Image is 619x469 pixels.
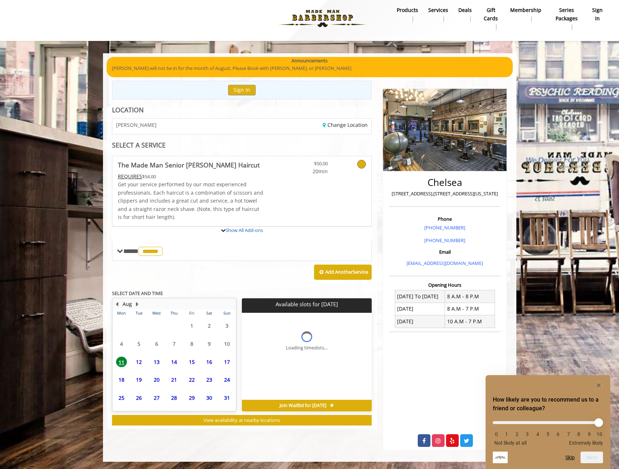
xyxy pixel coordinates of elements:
span: 17 [222,357,232,367]
td: Select day20 [148,371,165,389]
li: 5 [544,431,552,437]
li: 8 [575,431,582,437]
th: Tue [130,310,148,317]
td: Select day29 [183,389,200,407]
b: gift cards [482,6,500,22]
span: 24 [222,374,232,385]
span: [PERSON_NAME] [116,122,157,128]
span: 30 [204,393,215,403]
div: The Made Man Senior Barber Haircut Add-onS [112,226,372,227]
h3: Phone [391,216,499,221]
a: sign insign in [587,5,608,24]
button: Skip [565,455,575,460]
div: Loading timeslots... [286,344,327,352]
td: Select day22 [183,371,200,389]
h2: How likely are you to recommend us to a friend or colleague? Select an option from 0 to 10, with ... [493,395,603,413]
button: Add AnotherService [314,265,372,280]
span: 19 [133,374,144,385]
div: $54.00 [118,173,264,180]
a: MembershipMembership [505,5,546,24]
td: 8 A.M - 7 P.M [445,303,495,315]
span: Not likely at all [494,440,527,446]
b: SELECT DATE AND TIME [112,290,163,296]
td: [DATE] [395,303,445,315]
div: How likely are you to recommend us to a friend or colleague? Select an option from 0 to 10, with ... [493,381,603,463]
span: View availability at nearby locations [203,417,280,423]
td: Select day14 [165,353,183,371]
span: 14 [169,357,179,367]
li: 4 [534,431,541,437]
span: 25 [116,393,127,403]
span: 11 [116,357,127,367]
button: Previous Month [114,300,120,308]
td: Select day25 [113,389,130,407]
a: [PHONE_NUMBER] [424,224,465,231]
th: Mon [113,310,130,317]
td: Select day28 [165,389,183,407]
div: How likely are you to recommend us to a friend or colleague? Select an option from 0 to 10, with ... [493,416,603,446]
td: Select day16 [201,353,218,371]
td: Select day30 [201,389,218,407]
span: 15 [186,357,197,367]
li: 3 [524,431,531,437]
a: Change Location [323,121,368,128]
li: 0 [493,431,500,437]
td: Select day18 [113,371,130,389]
th: Wed [148,310,165,317]
span: 20min [285,167,328,175]
a: Show All Add-ons [226,227,263,233]
li: 2 [513,431,521,437]
button: Next Month [135,300,140,308]
td: Select day15 [183,353,200,371]
p: [PERSON_NAME] will not be in for the month of August. Please Book with [PERSON_NAME], or [PERSON_... [112,65,507,72]
td: Select day31 [218,389,236,407]
p: [STREET_ADDRESS],[STREET_ADDRESS][US_STATE] [391,190,499,198]
a: DealsDeals [453,5,477,24]
span: 20 [151,374,162,385]
span: 27 [151,393,162,403]
span: 29 [186,393,197,403]
span: Extremely likely [569,440,603,446]
button: Sign In [228,85,256,95]
h3: Opening Hours [389,282,500,287]
span: 21 [169,374,179,385]
span: Join Waitlist for [DATE] [280,403,326,408]
p: Available slots for [DATE] [245,301,369,307]
td: Select day27 [148,389,165,407]
b: products [397,6,418,14]
b: The Made Man Senior [PERSON_NAME] Haircut [118,160,260,170]
span: This service needs some Advance to be paid before we block your appointment [118,173,142,180]
th: Sun [218,310,236,317]
td: Select day12 [130,353,148,371]
b: sign in [592,6,603,22]
a: $50.00 [285,156,328,175]
td: Select day24 [218,371,236,389]
span: 23 [204,374,215,385]
td: Select day13 [148,353,165,371]
td: 8 A.M - 8 P.M [445,290,495,303]
td: 10 A.M - 7 P.M [445,315,495,328]
li: 9 [586,431,593,437]
li: 7 [565,431,572,437]
th: Sat [201,310,218,317]
b: Membership [510,6,541,14]
td: Select day11 [113,353,130,371]
td: Select day21 [165,371,183,389]
b: LOCATION [112,105,144,114]
td: Select day19 [130,371,148,389]
span: 13 [151,357,162,367]
b: Announcements [292,57,327,65]
b: Deals [458,6,472,14]
a: Productsproducts [392,5,423,24]
span: 31 [222,393,232,403]
b: Add Another Service [325,269,368,275]
a: [EMAIL_ADDRESS][DOMAIN_NAME] [407,260,483,266]
a: [PHONE_NUMBER] [424,237,465,244]
span: 16 [204,357,215,367]
a: Gift cardsgift cards [477,5,505,32]
li: 10 [596,431,603,437]
a: Series packagesSeries packages [546,5,586,32]
button: Next question [581,452,603,463]
li: 6 [554,431,562,437]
